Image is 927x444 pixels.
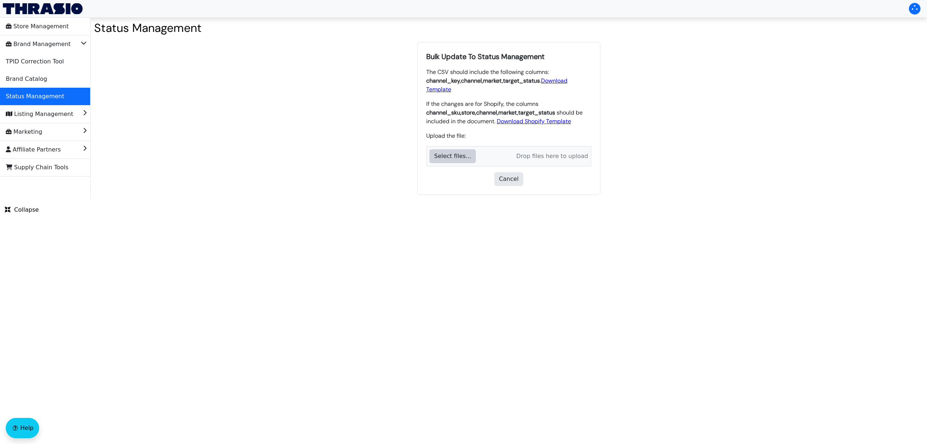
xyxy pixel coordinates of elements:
[476,152,588,161] div: Drop files here to upload
[476,109,498,116] span: channel ,
[6,73,47,85] span: Brand Catalog
[426,68,591,94] p: The CSV should include the following columns: .
[20,424,33,432] span: Help
[426,100,591,126] p: If the changes are for Shopify, the columns should be included in the document.
[6,91,64,102] span: Status Management
[497,117,571,125] a: Download Shopify Template
[3,3,83,14] img: Thrasio Logo
[6,38,71,50] span: Brand Management
[461,77,483,84] span: channel ,
[434,153,471,159] span: Select files...
[494,172,523,186] button: Cancel
[429,149,476,163] button: Select files...
[461,109,476,116] span: store ,
[5,206,39,214] span: Collapse
[426,109,461,116] span: channel_sku ,
[6,21,69,32] span: Store Management
[6,418,39,438] button: Help floatingactionbutton
[426,132,591,140] p: Upload the file:
[483,77,503,84] span: market ,
[503,77,540,84] span: target_status
[6,56,64,67] span: TPID Correction Tool
[426,77,461,84] span: channel_key ,
[518,109,555,116] span: target_status
[94,21,923,35] h2: Status Management
[498,109,518,116] span: market ,
[499,175,519,183] span: Cancel
[6,144,61,155] span: Affiliate Partners
[6,108,73,120] span: Listing Management
[426,52,545,61] span: Bulk Update To Status Management
[6,126,42,138] span: Marketing
[6,162,68,173] span: Supply Chain Tools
